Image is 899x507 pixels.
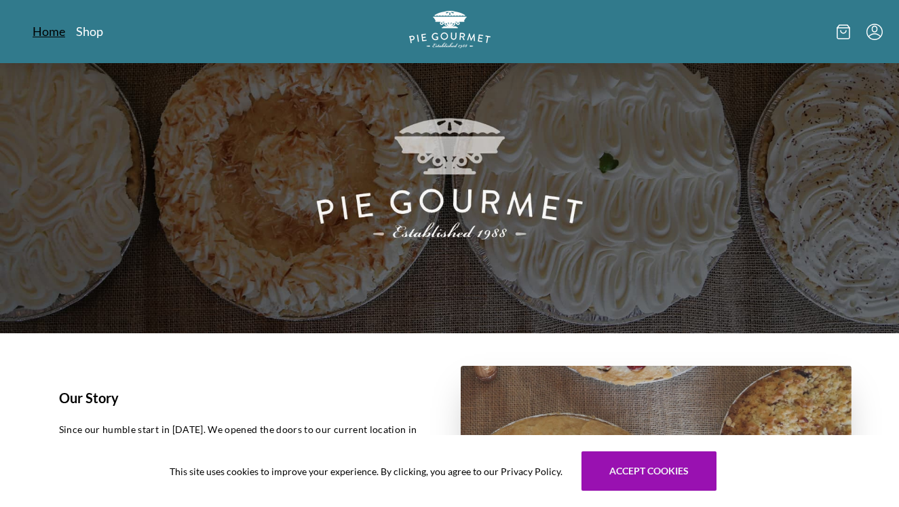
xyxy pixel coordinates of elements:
[409,11,491,48] img: logo
[866,24,883,40] button: Menu
[409,11,491,52] a: Logo
[33,23,65,39] a: Home
[59,388,428,408] h1: Our Story
[170,464,562,478] span: This site uses cookies to improve your experience. By clicking, you agree to our Privacy Policy.
[581,451,716,491] button: Accept cookies
[76,23,103,39] a: Shop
